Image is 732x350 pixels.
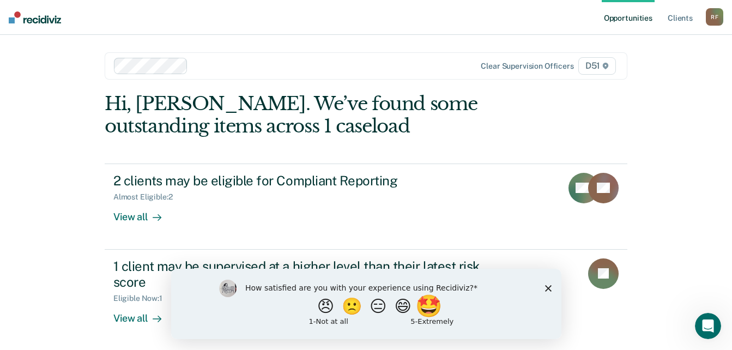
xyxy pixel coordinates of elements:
[578,57,616,75] span: D51
[706,8,723,26] div: R F
[113,294,171,303] div: Eligible Now : 1
[9,11,61,23] img: Recidiviz
[113,202,174,223] div: View all
[113,258,496,290] div: 1 client may be supervised at a higher level than their latest risk score
[113,192,182,202] div: Almost Eligible : 2
[695,313,721,339] iframe: Intercom live chat
[113,303,174,324] div: View all
[171,269,561,339] iframe: Survey by Kim from Recidiviz
[113,173,496,189] div: 2 clients may be eligible for Compliant Reporting
[481,62,573,71] div: Clear supervision officers
[706,8,723,26] button: RF
[105,164,627,250] a: 2 clients may be eligible for Compliant ReportingAlmost Eligible:2View all
[105,93,523,137] div: Hi, [PERSON_NAME]. We’ve found some outstanding items across 1 caseload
